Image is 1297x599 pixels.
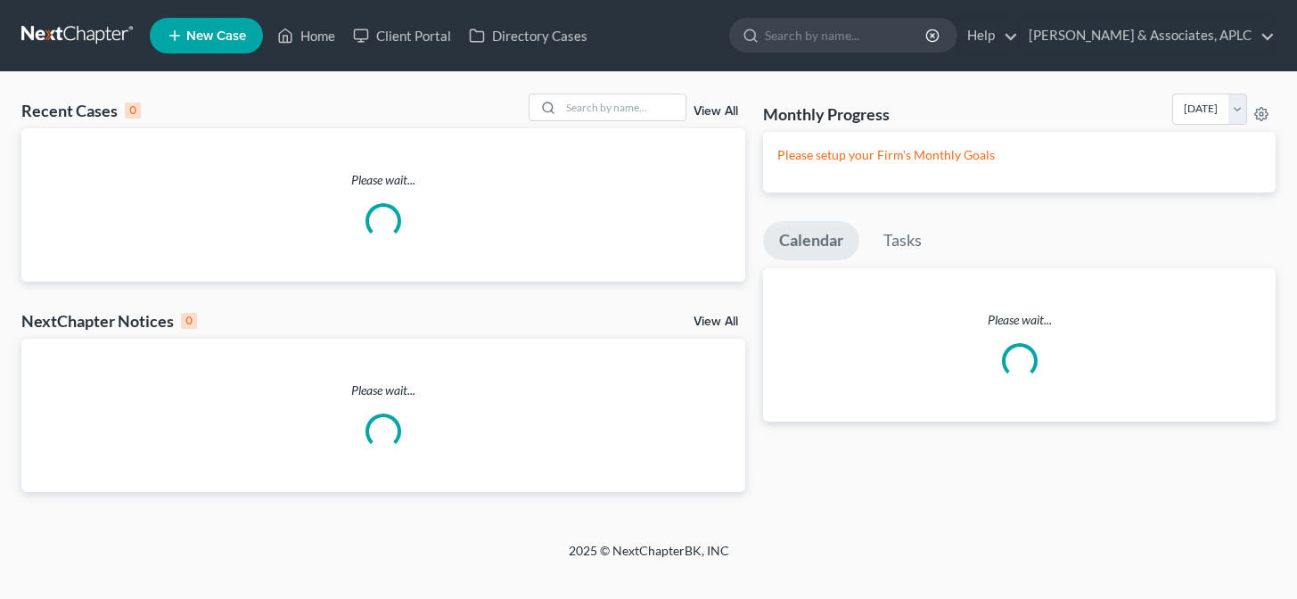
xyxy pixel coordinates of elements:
a: Home [268,20,344,52]
span: New Case [186,29,246,43]
a: Directory Cases [460,20,596,52]
div: 0 [125,103,141,119]
div: NextChapter Notices [21,310,197,332]
div: Recent Cases [21,100,141,121]
p: Please wait... [21,171,745,189]
p: Please setup your Firm's Monthly Goals [777,146,1261,164]
p: Please wait... [21,382,745,399]
div: 2025 © NextChapterBK, INC [141,542,1157,574]
a: View All [694,316,738,328]
a: Client Portal [344,20,460,52]
a: Help [958,20,1018,52]
div: 0 [181,313,197,329]
a: Calendar [763,221,859,260]
a: [PERSON_NAME] & Associates, APLC [1020,20,1275,52]
input: Search by name... [561,94,685,120]
a: Tasks [867,221,938,260]
a: View All [694,105,738,118]
h3: Monthly Progress [763,103,890,125]
p: Please wait... [763,311,1276,329]
input: Search by name... [765,19,928,52]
